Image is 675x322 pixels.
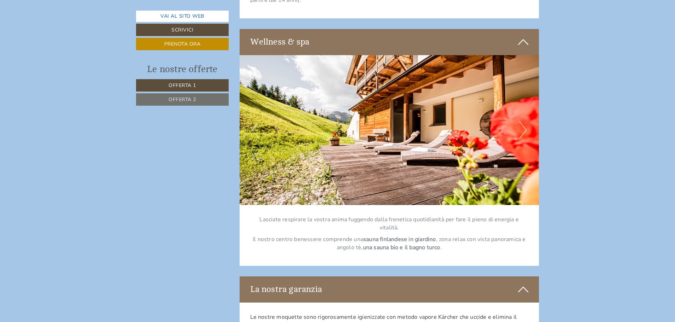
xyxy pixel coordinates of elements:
div: La nostra garanzia [240,276,539,303]
div: giovedì [123,5,155,17]
div: Le nostre offerte [136,63,229,76]
p: Lasciate respirare la vostra anima fuggendo dalla frenetica quotidianità per fare il pieno di ene... [250,216,529,232]
button: Previous [252,121,259,139]
div: Wellness & spa [240,29,539,55]
button: Invia [242,186,279,199]
a: Scrivici [136,24,229,36]
a: Prenota ora [136,38,229,50]
div: Hotel Ciasa Rü Blanch - Authentic view [11,21,110,26]
span: Offerta 2 [169,96,196,103]
a: Vai al sito web [136,11,229,22]
button: Next [519,121,527,139]
small: 11:34 [11,34,110,39]
strong: sauna finlandese in giardino [363,235,436,243]
p: Il nostro centro benessere comprende una , zona relax con vista panoramica e angolo tè, . [250,235,529,252]
div: Buon giorno, come possiamo aiutarla? [5,19,113,41]
span: Offerta 1 [169,82,196,89]
strong: una sauna bio e il bagno turco [363,244,440,251]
